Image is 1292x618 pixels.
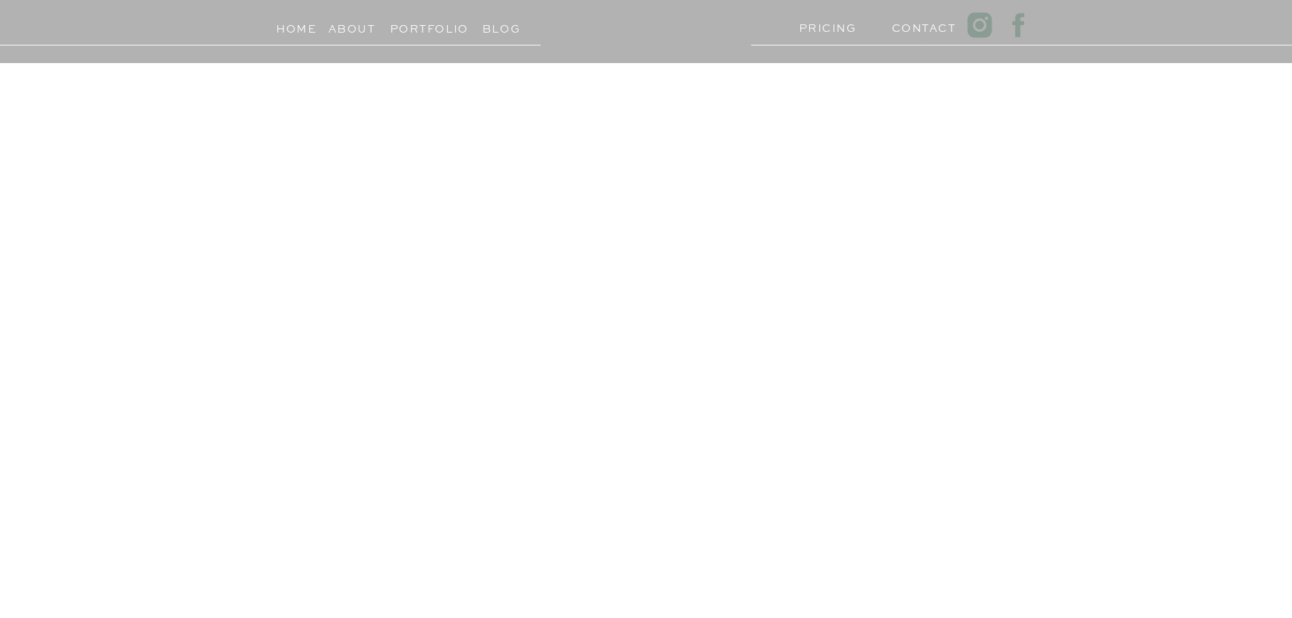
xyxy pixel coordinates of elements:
h1: Artful Storytelling for Adventurous Hearts [203,236,587,303]
a: Home [271,19,323,32]
a: PRICING [799,18,851,31]
a: About [328,19,376,32]
a: Portfolio [390,19,452,32]
a: Contact [892,18,944,31]
a: Blog [471,19,532,32]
